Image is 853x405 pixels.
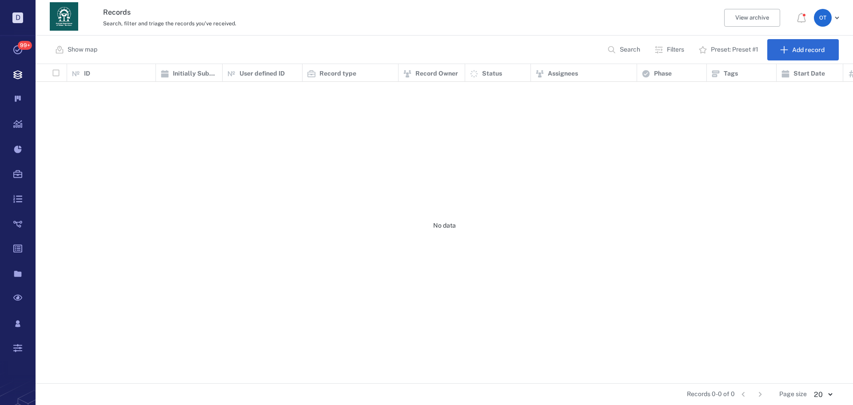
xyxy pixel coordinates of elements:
p: Start Date [793,69,825,78]
div: O T [814,9,832,27]
p: User defined ID [239,69,285,78]
button: Show map [50,39,104,60]
nav: pagination navigation [735,387,769,401]
p: Tags [724,69,738,78]
h3: Records [103,7,587,18]
p: Status [482,69,502,78]
div: 20 [807,389,839,400]
p: Filters [667,45,684,54]
span: Records 0-0 of 0 [687,390,735,399]
span: Page size [779,390,807,399]
p: Initially Submitted Date [173,69,218,78]
button: Preset: Preset #1 [693,39,765,60]
button: OT [814,9,842,27]
p: Assignees [548,69,578,78]
button: Filters [649,39,691,60]
p: Search [620,45,640,54]
button: Add record [767,39,839,60]
button: View archive [724,9,780,27]
img: Georgia Department of Human Services logo [50,2,78,31]
span: 99+ [18,41,32,50]
p: Record Owner [415,69,458,78]
p: Preset: Preset #1 [711,45,758,54]
a: Go home [50,2,78,34]
p: ID [84,69,90,78]
p: D [12,12,23,23]
button: Search [602,39,647,60]
p: Record type [319,69,356,78]
span: Search, filter and triage the records you've received. [103,20,236,27]
p: Phase [654,69,672,78]
p: Show map [68,45,97,54]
